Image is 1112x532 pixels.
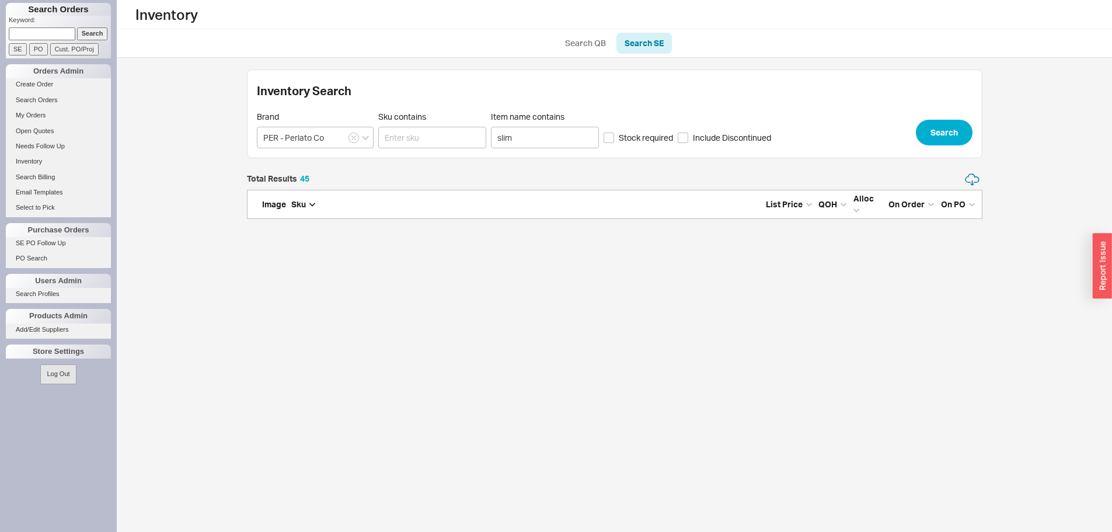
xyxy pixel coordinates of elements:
input: SE [9,43,27,55]
a: Search SE [616,33,672,54]
a: Search Profiles [6,288,111,300]
a: Search Billing [6,171,111,183]
svg: open menu [362,135,369,140]
a: Select to Pick [6,201,111,214]
a: Open Quotes [6,125,111,137]
div: Products Admin [6,309,111,323]
span: Search [930,126,958,140]
h1: Inventory [135,6,198,23]
span: Image [262,199,286,209]
input: Sku contains [378,127,486,148]
div: Alloc [853,193,883,215]
div: Orders Admin [6,64,111,78]
p: Keyword: [9,16,111,27]
a: Create Order [6,78,111,91]
span: Needs Follow Up [16,142,65,149]
a: Inventory [6,155,111,168]
a: Search Orders [6,94,111,106]
a: Search QB [557,33,614,54]
div: List Price [766,199,813,210]
input: Include Discontinued [678,133,688,143]
div: Purchase Orders [6,223,111,237]
a: PO Search [6,252,111,265]
span: On Order [888,199,925,209]
a: Needs Follow Up [6,140,111,152]
div: Store Settings [6,345,111,359]
span: 45 [300,173,309,183]
div: Users Admin [6,274,111,288]
button: Search [916,120,972,145]
input: Item name contains [491,127,599,148]
span: Item name contains [491,112,599,122]
h5: Total Results [247,175,309,183]
div: Sku [291,199,760,210]
input: Cust. PO/Proj [50,43,99,55]
span: Brand [257,112,279,121]
a: Email Templates [6,186,111,199]
span: Sku [291,199,306,209]
span: List Price [766,199,803,209]
a: My Orders [6,109,111,121]
input: Stock required [604,133,614,143]
span: Stock required [619,132,673,144]
div: QOH [818,199,848,210]
div: On PO [941,199,976,210]
input: Search [77,27,108,40]
input: PO [29,43,48,55]
a: SE PO Follow Up [6,237,111,249]
div: On Order [888,199,935,210]
h1: Search Orders [6,3,111,16]
span: On PO [941,199,965,209]
span: Sku contains [378,112,486,122]
h2: Inventory Search [257,85,351,97]
span: Include Discontinued [693,132,771,144]
button: Log Out [40,364,76,384]
a: Add/Edit Suppliers [6,324,111,336]
span: Alloc [853,193,874,203]
span: QOH [818,199,837,209]
input: Select a brand [257,127,374,148]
